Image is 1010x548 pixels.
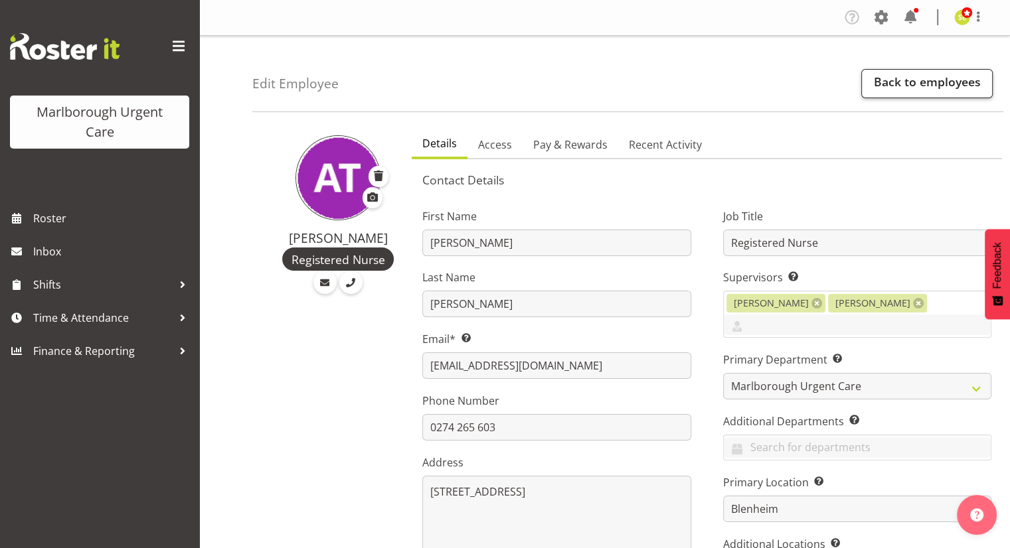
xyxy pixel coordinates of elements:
label: Phone Number [422,393,691,409]
span: Finance & Reporting [33,341,173,361]
label: Additional Departments [723,413,991,429]
span: Registered Nurse [292,251,385,268]
label: First Name [422,208,691,224]
a: Email Employee [313,271,337,294]
span: Shifts [33,275,173,295]
span: Details [422,135,457,151]
input: Last Name [422,291,691,317]
input: First Name [422,230,691,256]
span: Access [478,137,512,153]
label: Supervisors [723,269,991,285]
a: Call Employee [339,271,363,294]
span: Inbox [33,241,193,261]
input: Email Address [422,352,691,379]
input: Phone Number [422,414,691,441]
label: Primary Location [723,474,991,490]
h5: Contact Details [422,172,991,187]
input: Job Title [723,230,991,256]
span: [PERSON_NAME] [835,296,910,310]
img: Rosterit website logo [10,33,120,60]
label: Address [422,454,691,470]
label: Last Name [422,269,691,285]
span: Roster [33,208,193,228]
h4: Edit Employee [252,76,339,91]
span: Time & Attendance [33,308,173,328]
h4: [PERSON_NAME] [280,231,396,245]
a: Back to employees [861,69,993,98]
img: agnes-tyson11836.jpg [295,135,380,220]
label: Primary Department [723,352,991,368]
label: Job Title [723,208,991,224]
div: Marlborough Urgent Care [23,102,176,142]
span: Pay & Rewards [533,137,608,153]
img: sarah-edwards11800.jpg [954,9,970,25]
input: Search for departments [724,437,991,458]
button: Feedback - Show survey [985,229,1010,319]
label: Email* [422,331,691,347]
span: Feedback [991,242,1003,289]
span: Recent Activity [629,137,702,153]
img: help-xxl-2.png [970,508,983,521]
span: [PERSON_NAME] [734,296,809,310]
